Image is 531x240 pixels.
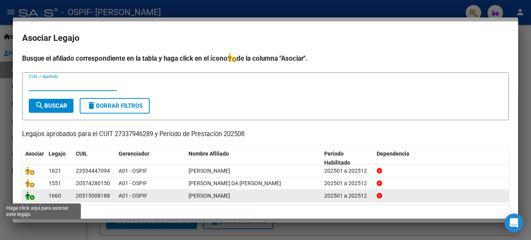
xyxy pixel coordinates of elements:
[324,166,370,175] div: 202501 a 202512
[119,193,147,199] span: A01 - OSPIF
[76,151,87,157] span: CUIL
[189,180,281,186] span: COUTINHO DA SILVA BENJAMIN URIEL
[49,180,61,186] span: 1551
[25,151,44,157] span: Asociar
[185,145,321,171] datatable-header-cell: Nombre Afiliado
[22,130,509,139] p: Legajos aprobados para el CUIT 27337946289 y Período de Prestación 202508
[324,179,370,188] div: 202501 a 202512
[22,205,509,225] div: 3 registros
[324,191,370,200] div: 202501 a 202512
[35,101,44,110] mat-icon: search
[35,102,67,109] span: Buscar
[324,151,350,166] span: Periodo Habilitado
[76,191,110,200] div: 20515008188
[189,193,230,199] span: REYNA TIZIANO NESTOR URIEL
[119,151,149,157] span: Gerenciador
[374,145,509,171] datatable-header-cell: Dependencia
[49,193,61,199] span: 1660
[76,166,110,175] div: 23534447094
[29,99,73,113] button: Buscar
[189,168,230,174] span: LOPEZ LUZ ALEJANDRA
[87,102,143,109] span: Borrar Filtros
[49,151,66,157] span: Legajo
[22,31,509,46] h2: Asociar Legajo
[49,168,61,174] span: 1621
[189,151,229,157] span: Nombre Afiliado
[377,151,409,157] span: Dependencia
[115,145,185,171] datatable-header-cell: Gerenciador
[321,145,374,171] datatable-header-cell: Periodo Habilitado
[22,53,509,63] h4: Busque el afiliado correspondiente en la tabla y haga click en el ícono de la columna "Asociar".
[119,168,147,174] span: A01 - OSPIF
[119,180,147,186] span: A01 - OSPIF
[505,214,523,232] div: Open Intercom Messenger
[22,145,45,171] datatable-header-cell: Asociar
[87,101,96,110] mat-icon: delete
[45,145,73,171] datatable-header-cell: Legajo
[80,98,150,114] button: Borrar Filtros
[76,179,110,188] div: 20574280150
[73,145,115,171] datatable-header-cell: CUIL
